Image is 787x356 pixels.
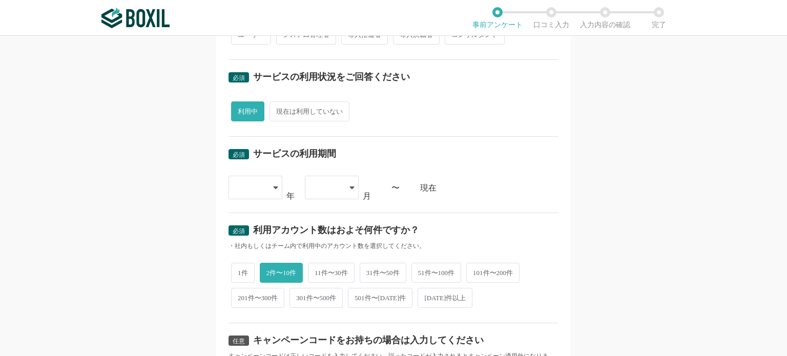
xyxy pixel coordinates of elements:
span: 必須 [233,151,245,158]
span: 501件〜[DATE]件 [348,288,412,308]
div: 〜 [391,184,400,192]
span: 利用中 [231,101,264,121]
div: 月 [363,192,371,200]
span: 現在は利用していない [270,101,349,121]
span: 11件〜30件 [308,263,355,283]
div: ・社内もしくはチーム内で利用中のアカウント数を選択してください。 [229,242,558,250]
span: 2件〜10件 [260,263,303,283]
span: 任意 [233,338,245,345]
span: 301件〜500件 [289,288,343,308]
span: 51件〜100件 [411,263,462,283]
div: キャンペーンコードをお持ちの場合は入力してください [253,336,484,345]
div: 利用アカウント数はおよそ何件ですか？ [253,225,419,235]
span: 1件 [231,263,255,283]
li: 完了 [632,7,686,29]
span: [DATE]件以上 [418,288,472,308]
span: 必須 [233,227,245,235]
div: サービスの利用状況をご回答ください [253,72,410,81]
span: 201件〜300件 [231,288,284,308]
span: 31件〜50件 [360,263,406,283]
div: サービスの利用期間 [253,149,336,158]
li: 口コミ入力 [524,7,578,29]
li: 入力内容の確認 [578,7,632,29]
div: 年 [286,192,295,200]
span: 101件〜200件 [466,263,520,283]
span: 必須 [233,74,245,81]
li: 事前アンケート [470,7,524,29]
img: ボクシルSaaS_ロゴ [101,8,170,28]
div: 現在 [420,184,558,192]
